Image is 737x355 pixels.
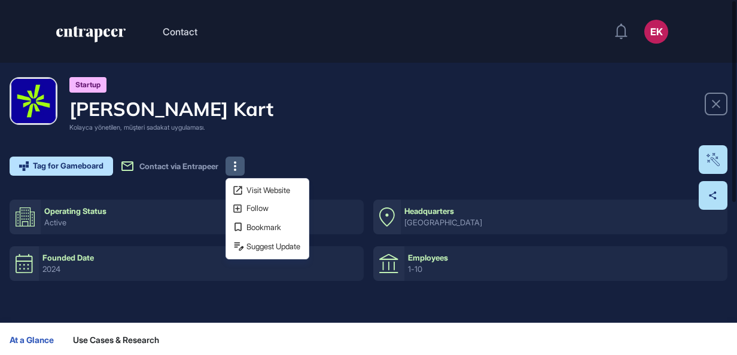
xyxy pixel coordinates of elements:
div: Founded Date [42,253,94,262]
button: Bookmark [230,219,305,235]
div: 1-10 [408,265,724,274]
div: Headquarters [404,207,454,216]
div: 2024 [42,265,360,274]
div: Employees [408,253,448,262]
button: Follow [230,201,305,217]
div: [GEOGRAPHIC_DATA] [404,218,724,227]
button: Suggest Update [230,238,305,255]
span: Use Cases & Research [73,335,159,345]
button: EK [644,20,668,44]
div: Startup [69,77,106,93]
div: Kolayca yönetilen, müşteri sadakat uygulaması. [69,123,273,133]
span: At a Glance [10,335,54,345]
button: Visit WebsiteFollowBookmarkSuggest Update [226,157,245,176]
button: Contact via Entrapeer [120,157,218,176]
button: Contact [163,24,197,39]
span: Visit Website [246,186,303,194]
a: Visit Website [230,182,305,198]
h4: [PERSON_NAME] Kart [69,97,273,120]
span: Tag for Gameboard [33,162,103,170]
span: Contact via Entrapeer [139,161,218,171]
span: Suggest Update [246,243,303,250]
img: Mahalle Kart-logo [11,79,56,123]
span: Bookmark [246,224,303,231]
a: entrapeer-logo [55,26,127,47]
span: Follow [246,204,303,212]
div: Operating Status [44,207,106,216]
div: active [44,218,360,227]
